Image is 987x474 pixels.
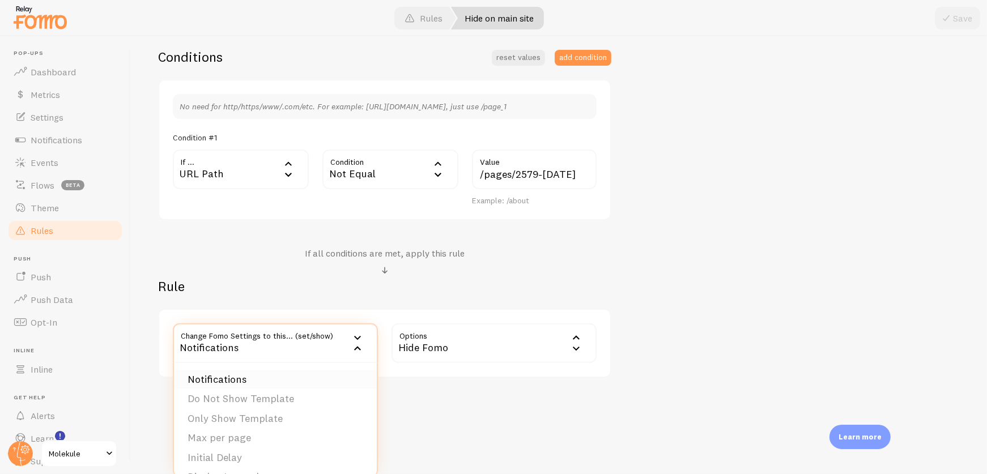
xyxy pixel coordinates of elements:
[31,202,59,213] span: Theme
[7,266,124,288] a: Push
[7,219,124,242] a: Rules
[31,134,82,146] span: Notifications
[49,447,103,460] span: Molekule
[31,157,58,168] span: Events
[31,66,76,78] span: Dashboard
[7,174,124,197] a: Flows beta
[7,358,124,381] a: Inline
[31,89,60,100] span: Metrics
[7,288,124,311] a: Push Data
[174,389,377,409] li: Do Not Show Template
[41,440,117,467] a: Molekule
[173,150,309,189] div: URL Path
[14,347,124,355] span: Inline
[174,370,377,390] li: Notifications
[7,83,124,106] a: Metrics
[31,225,53,236] span: Rules
[7,61,124,83] a: Dashboard
[158,48,223,66] h2: Conditions
[7,427,124,450] a: Learn
[174,448,377,468] li: Initial Delay
[31,433,54,444] span: Learn
[14,50,124,57] span: Pop-ups
[7,129,124,151] a: Notifications
[173,133,217,143] h5: Condition #1
[31,410,55,421] span: Alerts
[7,311,124,334] a: Opt-In
[31,271,51,283] span: Push
[839,432,882,442] p: Learn more
[31,180,54,191] span: Flows
[31,364,53,375] span: Inline
[55,431,65,441] svg: <p>Watch New Feature Tutorials!</p>
[7,404,124,427] a: Alerts
[829,425,891,449] div: Learn more
[174,409,377,429] li: Only Show Template
[14,394,124,402] span: Get Help
[392,323,597,363] div: Hide Fomo
[158,277,611,295] h2: Rule
[492,50,545,66] button: reset values
[173,323,378,363] div: Notifications
[7,197,124,219] a: Theme
[472,196,597,206] div: Example: /about
[180,101,590,112] p: No need for http/https/www/.com/etc. For example: [URL][DOMAIN_NAME], just use /page_1
[31,112,63,123] span: Settings
[31,294,73,305] span: Push Data
[14,255,124,263] span: Push
[12,3,69,32] img: fomo-relay-logo-orange.svg
[472,150,597,169] label: Value
[31,317,57,328] span: Opt-In
[174,428,377,448] li: Max per page
[7,151,124,174] a: Events
[322,150,458,189] div: Not Equal
[61,180,84,190] span: beta
[305,247,465,259] h4: If all conditions are met, apply this rule
[555,50,611,66] button: add condition
[7,106,124,129] a: Settings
